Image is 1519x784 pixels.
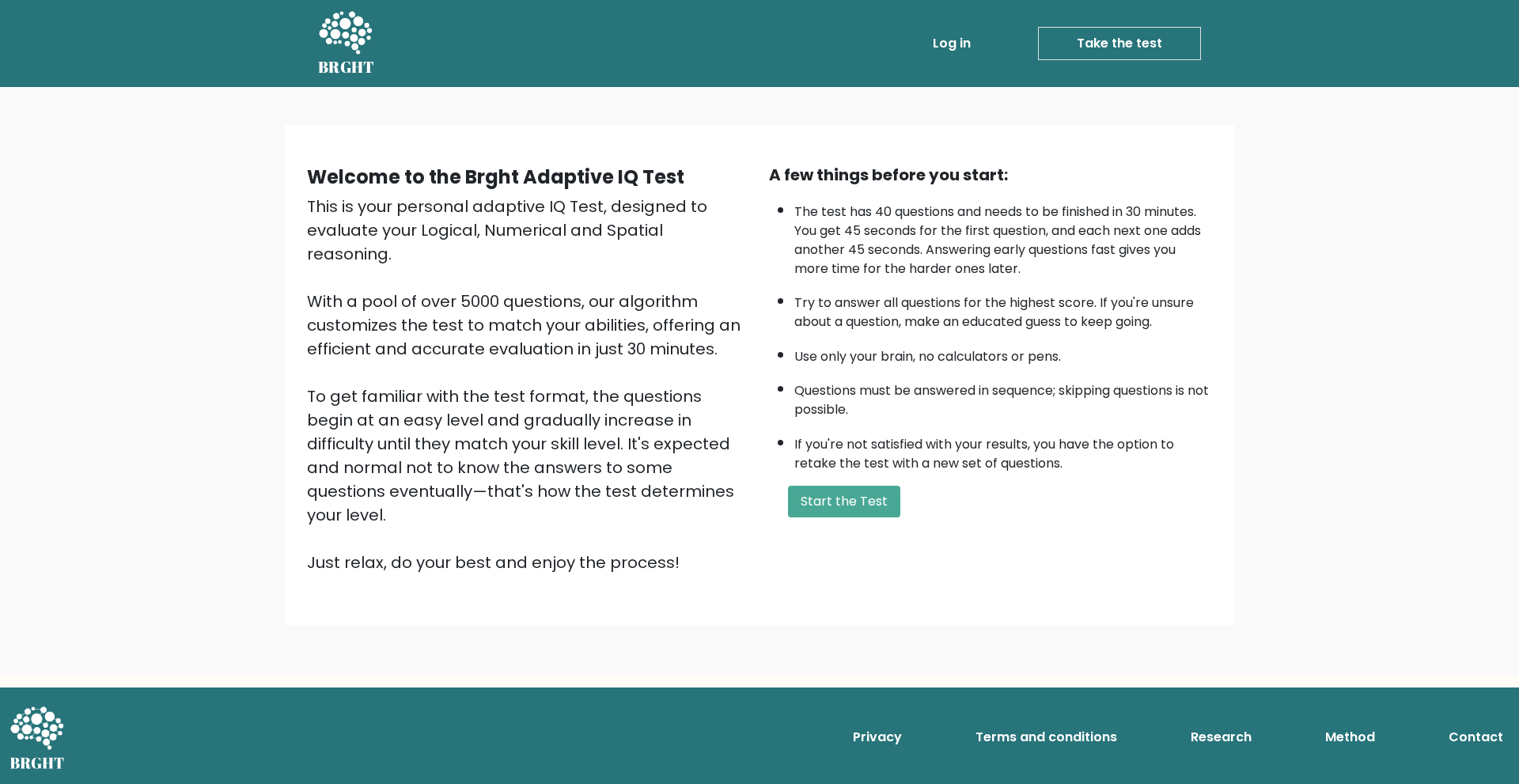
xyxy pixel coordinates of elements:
[794,373,1212,419] li: Questions must be answered in sequence; skipping questions is not possible.
[1184,722,1258,753] a: Research
[318,6,375,81] a: BRGHT
[847,722,908,753] a: Privacy
[969,722,1123,753] a: Terms and conditions
[307,164,684,190] b: Welcome to the Brght Adaptive IQ Test
[794,427,1212,473] li: If you're not satisfied with your results, you have the option to retake the test with a new set ...
[794,339,1212,366] li: Use only your brain, no calculators or pens.
[794,286,1212,331] li: Try to answer all questions for the highest score. If you're unsure about a question, make an edu...
[788,486,900,517] button: Start the Test
[307,195,750,574] div: This is your personal adaptive IQ Test, designed to evaluate your Logical, Numerical and Spatial ...
[769,163,1212,187] div: A few things before you start:
[926,28,977,59] a: Log in
[1319,722,1381,753] a: Method
[1442,722,1510,753] a: Contact
[1038,27,1201,60] a: Take the test
[794,195,1212,278] li: The test has 40 questions and needs to be finished in 30 minutes. You get 45 seconds for the firs...
[318,58,375,77] h5: BRGHT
